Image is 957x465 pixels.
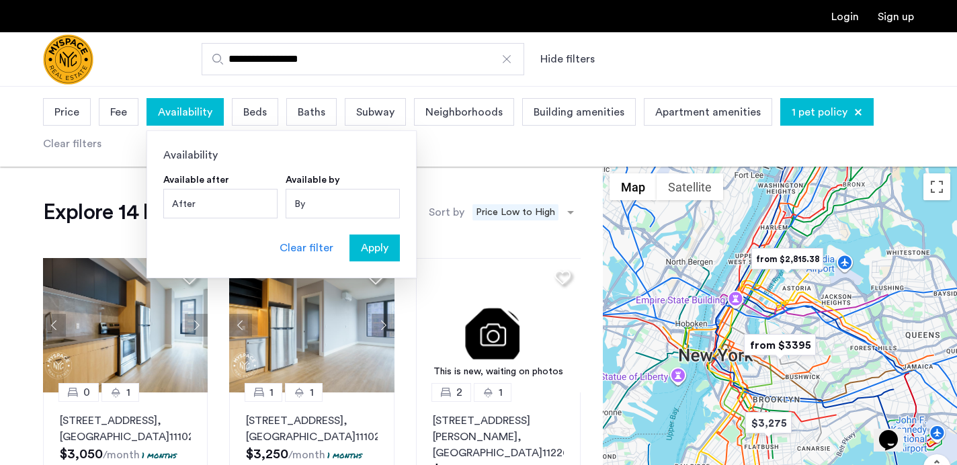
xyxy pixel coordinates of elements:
[534,104,624,120] span: Building amenities
[163,174,229,186] div: Available after
[298,104,325,120] span: Baths
[163,147,400,163] div: Availability
[361,240,388,256] span: Apply
[43,136,101,152] div: Clear filters
[43,34,93,85] a: Cazamio Logo
[110,104,127,120] span: Fee
[831,11,859,22] a: Login
[425,104,503,120] span: Neighborhoods
[158,104,212,120] span: Availability
[43,34,93,85] img: logo
[655,104,761,120] span: Apartment amenities
[792,104,847,120] span: 1 pet policy
[54,104,79,120] span: Price
[540,51,595,67] button: Show or hide filters
[874,411,917,452] iframe: chat widget
[349,235,400,261] button: button
[163,189,278,218] div: After
[202,43,524,75] input: Apartment Search
[286,189,400,218] div: By
[878,11,914,22] a: Registration
[356,104,394,120] span: Subway
[243,104,267,120] span: Beds
[280,240,333,256] div: Clear filter
[286,174,340,186] div: Available by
